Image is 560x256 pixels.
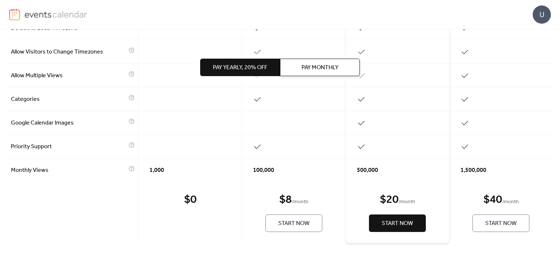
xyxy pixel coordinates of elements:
[200,59,280,76] button: Pay Yearly, 20% off
[9,9,20,20] img: logo
[380,193,398,207] div: $ 20
[265,214,322,232] button: Start Now
[302,63,338,72] span: Pay Monthly
[11,166,127,175] span: Monthly Views
[369,214,426,232] button: Start Now
[279,193,292,207] div: $ 8
[292,198,308,206] span: / month
[184,193,197,207] div: $ 0
[485,219,517,228] span: Start Now
[213,63,267,72] span: Pay Yearly, 20% off
[398,198,415,206] span: / month
[502,198,519,206] span: / month
[149,166,164,175] span: 1,000
[11,119,127,127] span: Google Calendar Images
[24,9,87,20] img: logo-type
[483,193,502,207] div: $ 40
[11,24,127,33] span: Default to Local Timezone
[280,59,360,76] button: Pay Monthly
[533,5,551,24] div: U
[11,71,127,80] span: Allow Multiple Views
[11,95,127,104] span: Categories
[11,48,127,56] span: Allow Visitors to Change Timezones
[253,166,274,175] span: 100,000
[460,166,486,175] span: 1,500,000
[357,166,378,175] span: 500,000
[472,214,529,232] button: Start Now
[11,142,127,151] span: Priority Support
[278,219,310,228] span: Start Now
[382,219,413,228] span: Start Now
